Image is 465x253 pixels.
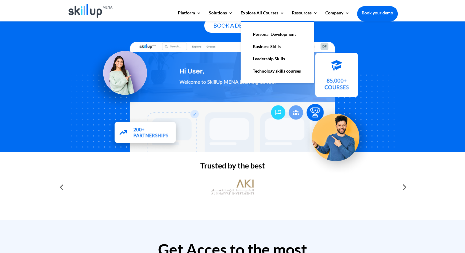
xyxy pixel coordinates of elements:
[87,43,153,110] img: Learning Management Solution - SkillUp
[325,11,349,21] a: Company
[211,176,254,198] img: al khayyat investments logo
[247,65,308,77] a: Technology skills courses
[178,11,201,21] a: Platform
[357,6,398,20] a: Book your demo
[204,18,261,33] a: Book A Demo
[241,11,284,21] a: Explore All Courses
[209,11,233,21] a: Solutions
[315,56,358,100] img: Courses library - SkillUp MENA
[292,11,318,21] a: Resources
[363,187,465,253] iframe: Chat Widget
[68,4,113,18] img: Skillup Mena
[302,100,375,173] img: Upskill your workforce - SkillUp
[247,40,308,53] a: Business Skills
[247,53,308,65] a: Leadership Skills
[107,116,183,152] img: Partners - SkillUp Mena
[68,162,398,172] h2: Trusted by the best
[247,28,308,40] a: Personal Development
